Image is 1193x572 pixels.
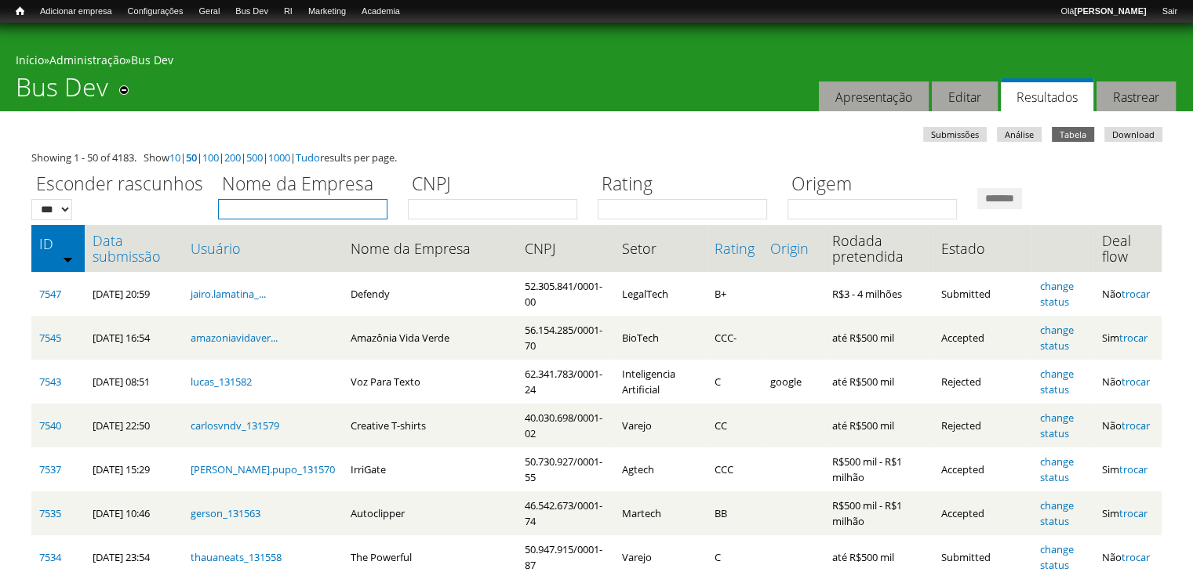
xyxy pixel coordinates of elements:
td: C [707,360,762,404]
a: Análise [997,127,1042,142]
td: Autoclipper [343,491,517,535]
th: Nome da Empresa [343,225,517,272]
a: gerson_131563 [191,506,260,520]
a: trocar [1118,506,1147,520]
th: CNPJ [517,225,615,272]
span: Início [16,5,24,16]
td: 50.730.927/0001-55 [517,447,615,491]
td: IrriGate [343,447,517,491]
h1: Bus Dev [16,72,108,111]
a: Início [16,52,44,67]
td: [DATE] 20:59 [85,272,183,316]
a: Editar [932,81,998,112]
a: Data submissão [93,233,175,264]
td: [DATE] 10:46 [85,491,183,535]
a: change status [1039,367,1073,396]
a: lucas_131582 [191,375,252,389]
a: Resultados [1001,78,1093,112]
td: 46.542.673/0001-74 [517,491,615,535]
td: BioTech [614,316,706,360]
div: Showing 1 - 50 of 4183. Show | | | | | | results per page. [31,150,1162,165]
a: 100 [202,150,219,165]
a: 7543 [39,375,61,389]
a: Geral [191,4,227,20]
td: [DATE] 08:51 [85,360,183,404]
a: trocar [1118,331,1147,345]
td: Submitted [933,272,1032,316]
a: 50 [186,150,197,165]
a: 7537 [39,462,61,476]
td: Accepted [933,447,1032,491]
td: Não [1093,272,1162,316]
td: [DATE] 15:29 [85,447,183,491]
th: Setor [614,225,706,272]
a: trocar [1121,287,1149,301]
a: trocar [1118,462,1147,476]
img: ordem crescente [63,254,73,264]
td: até R$500 mil [824,360,933,404]
th: Rodada pretendida [824,225,933,272]
a: Adicionar empresa [32,4,120,20]
td: Sim [1093,491,1162,535]
a: change status [1039,498,1073,528]
a: ID [39,236,77,252]
td: Creative T-shirts [343,404,517,447]
td: CCC- [707,316,762,360]
label: Rating [598,171,777,199]
a: Rastrear [1097,81,1176,112]
a: change status [1039,542,1073,572]
td: Defendy [343,272,517,316]
td: R$500 mil - R$1 milhão [824,491,933,535]
a: Usuário [191,241,335,256]
strong: [PERSON_NAME] [1074,6,1146,16]
td: Sim [1093,447,1162,491]
td: google [762,360,825,404]
a: trocar [1121,550,1149,564]
a: 7545 [39,331,61,345]
td: B+ [707,272,762,316]
td: Accepted [933,491,1032,535]
a: trocar [1121,375,1149,389]
label: Esconder rascunhos [31,171,208,199]
td: BB [707,491,762,535]
td: Martech [614,491,706,535]
td: até R$500 mil [824,316,933,360]
a: change status [1039,454,1073,484]
a: trocar [1121,418,1149,433]
a: 200 [224,150,241,165]
a: Origin [770,241,817,256]
td: LegalTech [614,272,706,316]
a: 7540 [39,418,61,433]
td: Amazônia Vida Verde [343,316,517,360]
div: » » [16,52,1177,72]
th: Deal flow [1093,225,1162,272]
td: 62.341.783/0001-24 [517,360,615,404]
th: Estado [933,225,1032,272]
td: Rejected [933,404,1032,447]
a: thauaneats_131558 [191,550,282,564]
a: carlosvndv_131579 [191,418,279,433]
a: [PERSON_NAME].pupo_131570 [191,462,335,476]
a: jairo.lamatina_... [191,287,266,301]
label: Origem [787,171,967,199]
td: Rejected [933,360,1032,404]
a: Bus Dev [227,4,276,20]
td: CCC [707,447,762,491]
a: Tabela [1052,127,1094,142]
a: Marketing [300,4,354,20]
a: Olá[PERSON_NAME] [1053,4,1154,20]
td: Não [1093,404,1162,447]
a: 10 [169,150,180,165]
td: Voz Para Texto [343,360,517,404]
td: CC [707,404,762,447]
a: 1000 [268,150,290,165]
a: amazoniavidaver... [191,331,278,345]
a: Configurações [120,4,191,20]
a: 500 [246,150,263,165]
a: 7534 [39,550,61,564]
a: Academia [354,4,408,20]
label: Nome da Empresa [218,171,398,199]
a: Tudo [296,150,320,165]
td: Varejo [614,404,706,447]
td: R$3 - 4 milhões [824,272,933,316]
